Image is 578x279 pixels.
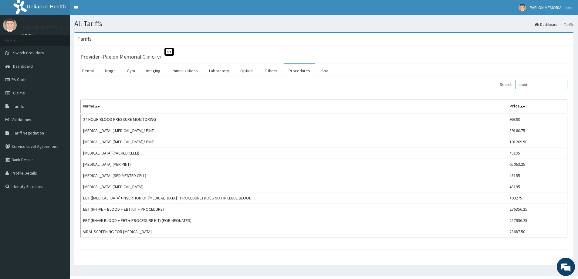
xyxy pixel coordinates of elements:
[81,114,507,125] td: 24 HOUR BLOOD PRESSURE MONITORING
[235,64,258,77] a: Optical
[507,159,567,170] td: 65063.25
[21,25,78,30] p: PAELON MEMORIAL clinic
[77,36,92,42] h3: Tariffs
[284,64,315,77] a: Procedures
[204,64,234,77] a: Laboratory
[500,80,567,89] label: Search:
[81,215,507,226] td: EBT (RH+VE BLOOD + EBT + PROCEDURE KIT) (FOR NEONATES)
[507,192,567,204] td: 409275
[81,136,507,148] td: [MEDICAL_DATA] ([MEDICAL_DATA])/ PINT
[515,80,567,89] input: Search:
[81,226,507,237] td: VIRAL SCREENING FOR [MEDICAL_DATA]
[535,22,557,27] a: Dashboard
[519,4,526,12] img: User Image
[32,34,102,42] div: Chat with us now
[164,48,174,56] span: St
[316,64,333,77] a: Spa
[507,181,567,192] td: 48195
[13,104,24,109] span: Tariffs
[507,226,567,237] td: 28687.50
[81,159,507,170] td: [MEDICAL_DATA] (PER PINT)
[13,63,33,69] span: Dashboard
[507,114,567,125] td: 96390
[81,204,507,215] td: EBT (RH -VE + BLOOD + EBT KIT + PROCEDURE)
[507,215,567,226] td: 257996.25
[558,22,573,27] li: Tariffs
[81,100,507,114] th: Name
[81,181,507,192] td: [MEDICAL_DATA] ([MEDICAL_DATA])
[77,64,99,77] a: Dental
[507,136,567,148] td: 101209.50
[21,33,36,37] a: Online
[507,204,567,215] td: 276356.25
[13,50,44,56] span: Switch Providers
[74,20,573,28] h1: All Tariffs
[122,64,140,77] a: Gym
[507,125,567,136] td: 89160.75
[81,170,507,181] td: [MEDICAL_DATA] (SEDIMENTED CELL)
[81,148,507,159] td: [MEDICAL_DATA] (PACKED CELL))
[507,170,567,181] td: 48195
[13,130,44,136] span: Tariff Negotiation
[35,77,84,138] span: We're online!
[11,30,25,46] img: d_794563401_company_1708531726252_794563401
[507,148,567,159] td: 48195
[530,5,573,10] span: PAELON MEMORIAL clinic
[141,64,165,77] a: Imaging
[100,3,114,18] div: Minimize live chat window
[3,18,17,32] img: User Image
[167,64,203,77] a: Immunizations
[13,90,25,96] span: Claims
[80,54,163,60] h3: Provider - Paelon Memorial Clinic- v/i
[81,192,507,204] td: EBT ([MEDICAL_DATA]+INSERTION OF [MEDICAL_DATA]+ PROCEDURE) DOES NOT INCLUDE BLOOD
[100,64,120,77] a: Drugs
[260,64,282,77] a: Others
[3,166,116,187] textarea: Type your message and hit 'Enter'
[81,125,507,136] td: [MEDICAL_DATA] ([MEDICAL_DATA])/ PINT
[507,100,567,114] th: Price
